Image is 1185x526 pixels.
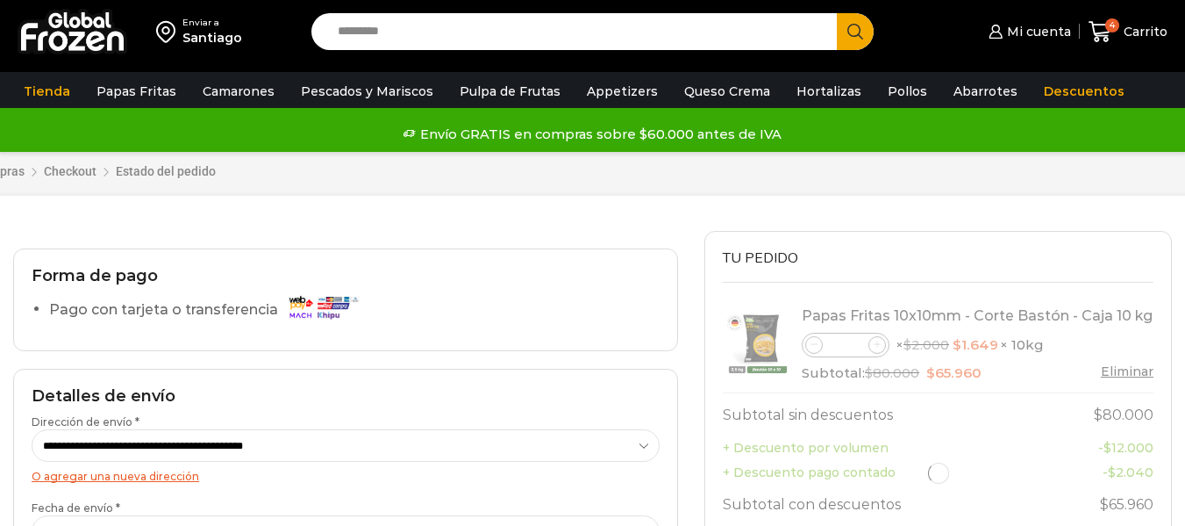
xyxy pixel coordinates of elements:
[879,75,936,108] a: Pollos
[156,17,182,47] img: address-field-icon.svg
[1035,75,1133,108] a: Descuentos
[1089,11,1167,53] a: 4 Carrito
[15,75,79,108] a: Tienda
[194,75,283,108] a: Camarones
[984,14,1070,49] a: Mi cuenta
[32,267,660,286] h2: Forma de pago
[32,429,660,462] select: Dirección de envío *
[1105,18,1119,32] span: 4
[451,75,569,108] a: Pulpa de Frutas
[675,75,779,108] a: Queso Crema
[788,75,870,108] a: Hortalizas
[49,295,368,326] label: Pago con tarjeta o transferencia
[578,75,667,108] a: Appetizers
[283,292,362,322] img: Pago con tarjeta o transferencia
[723,249,798,268] span: Tu pedido
[32,387,660,407] h2: Detalles de envío
[32,470,199,483] a: O agregar una nueva dirección
[292,75,442,108] a: Pescados y Mariscos
[1003,23,1071,40] span: Mi cuenta
[945,75,1026,108] a: Abarrotes
[837,13,874,50] button: Search button
[182,17,242,29] div: Enviar a
[88,75,185,108] a: Papas Fritas
[1119,23,1167,40] span: Carrito
[32,414,660,462] label: Dirección de envío *
[182,29,242,47] div: Santiago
